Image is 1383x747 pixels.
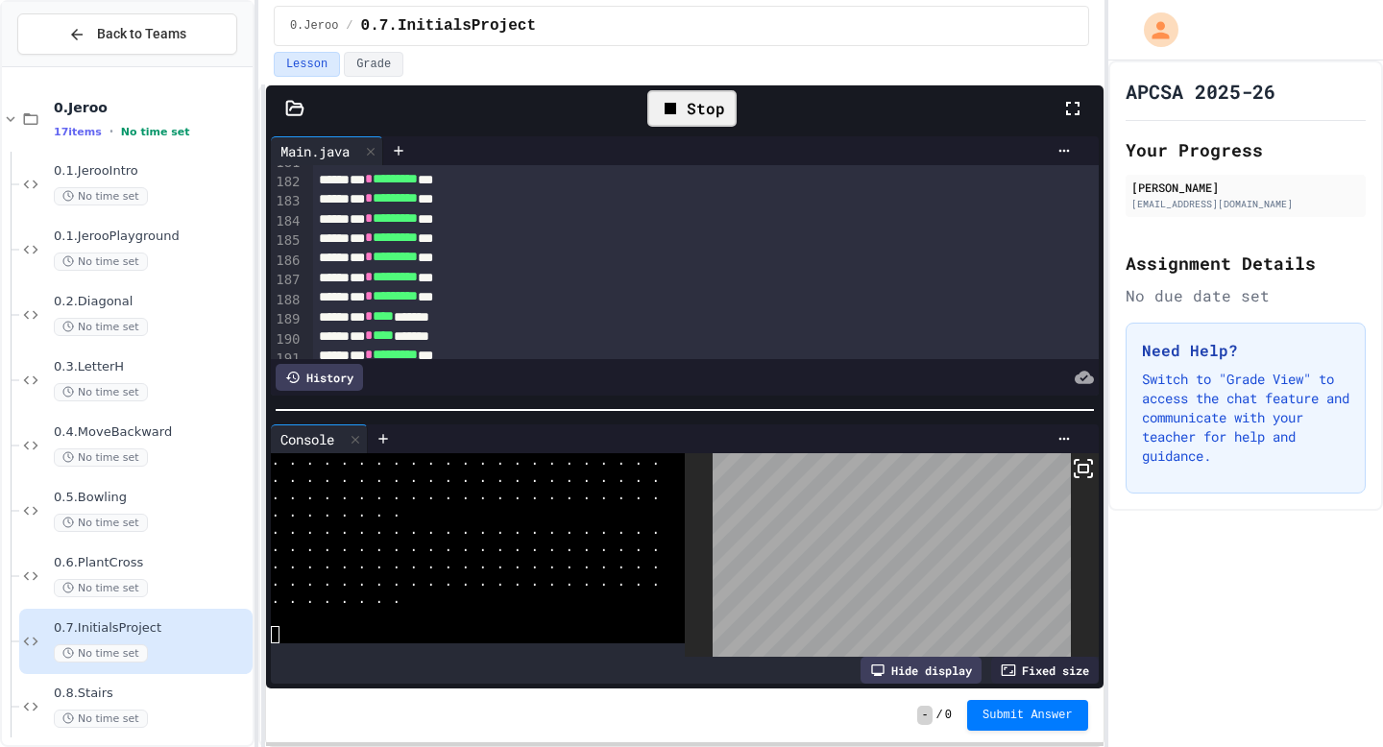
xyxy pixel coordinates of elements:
span: 0.5.Bowling [54,490,249,506]
div: 189 [271,310,303,329]
div: Fixed size [991,657,1099,684]
div: 187 [271,271,303,290]
div: Console [271,424,368,453]
span: No time set [54,579,148,597]
span: • [109,124,113,139]
span: 0.1.JerooPlayground [54,229,249,245]
span: No time set [54,710,148,728]
button: Submit Answer [967,700,1088,731]
div: 184 [271,212,303,231]
div: [EMAIL_ADDRESS][DOMAIN_NAME] [1131,197,1360,211]
span: 0.8.Stairs [54,686,249,702]
span: No time set [121,126,190,138]
h2: Assignment Details [1126,250,1366,277]
span: / [936,708,943,723]
span: . . . . . . . . . . . . . . . . . . . . . . . [271,574,660,591]
span: 0.Jeroo [290,18,338,34]
button: Back to Teams [17,13,237,55]
span: . . . . . . . . . . . . . . . . . . . . . . . [271,470,660,488]
span: No time set [54,187,148,205]
span: 0.4.MoveBackward [54,424,249,441]
div: Stop [647,90,737,127]
button: Lesson [274,52,340,77]
span: . . . . . . . . . . . . . . . . . . . . . . . [271,522,660,540]
div: 190 [271,330,303,349]
div: 191 [271,349,303,369]
div: Main.java [271,136,383,165]
span: 0.3.LetterH [54,359,249,375]
span: . . . . . . . . [271,591,400,609]
span: . . . . . . . . . . . . . . . . . . . . . . . [271,557,660,574]
span: No time set [54,383,148,401]
h1: APCSA 2025-26 [1126,78,1275,105]
span: Submit Answer [983,708,1073,723]
span: 0.2.Diagonal [54,294,249,310]
span: 0.6.PlantCross [54,555,249,571]
span: . . . . . . . . [271,505,400,522]
span: . . . . . . . . . . . . . . . . . . . . . . . [271,453,660,470]
span: Back to Teams [97,24,186,44]
h3: Need Help? [1142,339,1349,362]
span: 0.7.InitialsProject [361,14,536,37]
span: No time set [54,448,148,467]
span: No time set [54,318,148,336]
span: 0.Jeroo [54,99,249,116]
button: Grade [344,52,403,77]
div: No due date set [1126,284,1366,307]
span: No time set [54,253,148,271]
span: No time set [54,644,148,663]
span: 0.7.InitialsProject [54,620,249,637]
div: 188 [271,291,303,310]
span: - [917,706,932,725]
div: My Account [1124,8,1183,52]
span: 0.1.JerooIntro [54,163,249,180]
p: Switch to "Grade View" to access the chat feature and communicate with your teacher for help and ... [1142,370,1349,466]
div: History [276,364,363,391]
div: Main.java [271,141,359,161]
span: / [346,18,352,34]
span: . . . . . . . . . . . . . . . . . . . . . . . [271,540,660,557]
h2: Your Progress [1126,136,1366,163]
span: . . . . . . . . . . . . . . . . . . . . . . . [271,488,660,505]
div: 182 [271,173,303,192]
span: No time set [54,514,148,532]
div: Hide display [861,657,982,684]
div: [PERSON_NAME] [1131,179,1360,196]
div: Console [271,429,344,449]
div: 185 [271,231,303,251]
span: 0 [945,708,952,723]
div: 183 [271,192,303,211]
span: 17 items [54,126,102,138]
div: 186 [271,252,303,271]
